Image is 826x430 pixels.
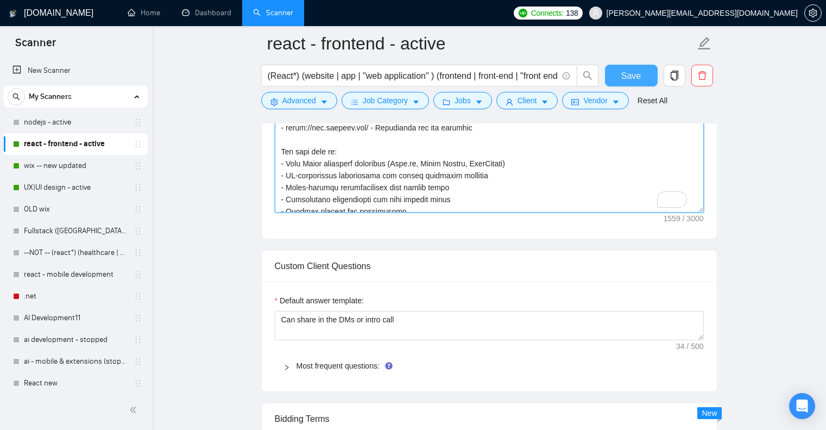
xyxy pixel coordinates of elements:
[24,372,127,394] a: React new
[134,118,142,127] span: holder
[351,98,358,106] span: bars
[134,161,142,170] span: holder
[612,98,620,106] span: caret-down
[24,351,127,372] a: ai - mobile & extensions (stopped)
[134,335,142,344] span: holder
[496,92,558,109] button: userClientcaret-down
[24,133,127,155] a: react - frontend - active
[275,295,364,307] label: Default answer template:
[134,205,142,214] span: holder
[24,198,127,220] a: OLD wix
[24,220,127,242] a: Fullstack ([GEOGRAPHIC_DATA] only) - active
[275,251,704,282] div: Custom Client Questions
[475,98,483,106] span: caret-down
[8,88,25,105] button: search
[134,183,142,192] span: holder
[275,311,704,340] textarea: Default answer template:
[577,65,598,86] button: search
[134,357,142,366] span: holder
[412,98,420,106] span: caret-down
[134,140,142,148] span: holder
[384,361,394,371] div: Tooltip anchor
[24,242,127,264] a: --NOT -- (react*) (healthcare | "health care" | telemedicine)
[320,98,328,106] span: caret-down
[12,60,139,82] a: New Scanner
[24,155,127,177] a: wix -- new updated
[692,71,712,80] span: delete
[134,314,142,322] span: holder
[297,362,380,370] a: Most frequent questions:
[129,404,140,415] span: double-left
[583,95,607,107] span: Vendor
[804,4,822,22] button: setting
[4,60,148,82] li: New Scanner
[7,35,65,58] span: Scanner
[24,307,127,329] a: AI Development11
[267,30,695,57] input: Scanner name...
[24,111,127,133] a: nodejs - active
[519,9,527,17] img: upwork-logo.png
[691,65,713,86] button: delete
[134,379,142,388] span: holder
[182,8,231,17] a: dashboardDashboard
[134,248,142,257] span: holder
[433,92,492,109] button: folderJobscaret-down
[506,98,513,106] span: user
[282,95,316,107] span: Advanced
[253,8,293,17] a: searchScanner
[270,98,278,106] span: setting
[541,98,548,106] span: caret-down
[702,409,717,417] span: New
[638,95,667,107] a: Reset All
[455,95,471,107] span: Jobs
[134,227,142,235] span: holder
[134,270,142,279] span: holder
[577,71,598,80] span: search
[664,65,685,86] button: copy
[342,92,429,109] button: barsJob Categorycaret-down
[562,92,628,109] button: idcardVendorcaret-down
[697,36,711,51] span: edit
[571,98,579,106] span: idcard
[531,7,564,19] span: Connects:
[804,9,822,17] a: setting
[592,9,600,17] span: user
[24,329,127,351] a: ai development - stopped
[443,98,450,106] span: folder
[8,93,24,101] span: search
[29,86,72,108] span: My Scanners
[621,69,641,83] span: Save
[9,5,17,22] img: logo
[363,95,408,107] span: Job Category
[283,364,290,371] span: right
[664,71,685,80] span: copy
[605,65,658,86] button: Save
[24,285,127,307] a: .net
[275,353,704,378] div: Most frequent questions:
[134,292,142,301] span: holder
[128,8,160,17] a: homeHome
[24,264,127,285] a: react - mobile development
[566,7,578,19] span: 138
[518,95,537,107] span: Client
[789,393,815,419] div: Open Intercom Messenger
[261,92,337,109] button: settingAdvancedcaret-down
[563,72,570,79] span: info-circle
[268,69,558,83] input: Search Freelance Jobs...
[24,177,127,198] a: UX|UI design - active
